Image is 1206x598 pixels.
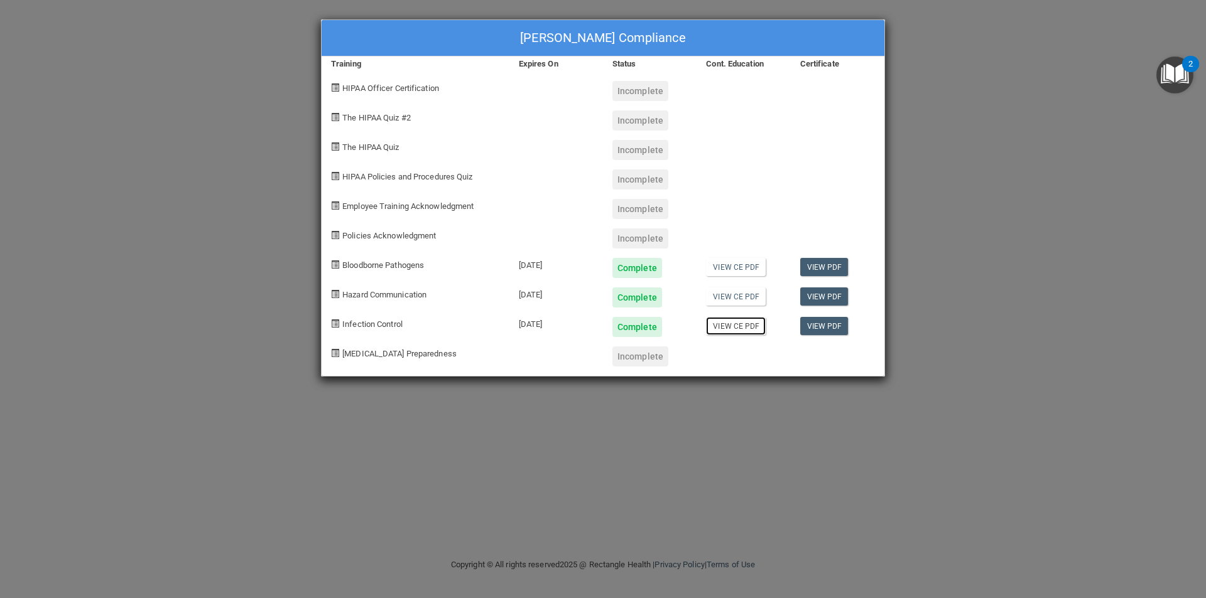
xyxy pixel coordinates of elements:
[1188,64,1193,80] div: 2
[612,199,668,219] div: Incomplete
[342,260,424,270] span: Bloodborne Pathogens
[322,20,884,56] div: [PERSON_NAME] Compliance
[342,231,436,240] span: Policies Acknowledgment
[509,56,603,72] div: Expires On
[342,201,474,211] span: Employee Training Acknowledgment
[800,258,849,276] a: View PDF
[706,258,766,276] a: View CE PDF
[509,248,603,278] div: [DATE]
[1156,56,1193,93] button: Open Resource Center, 2 new notifications
[706,287,766,306] a: View CE PDF
[612,81,668,101] div: Incomplete
[603,56,697,72] div: Status
[342,319,403,329] span: Infection Control
[989,509,1191,559] iframe: Drift Widget Chat Controller
[800,317,849,335] a: View PDF
[612,228,668,248] div: Incomplete
[342,142,399,152] span: The HIPAA Quiz
[612,169,668,190] div: Incomplete
[342,349,457,358] span: [MEDICAL_DATA] Preparedness
[509,307,603,337] div: [DATE]
[509,278,603,307] div: [DATE]
[612,140,668,160] div: Incomplete
[697,56,790,72] div: Cont. Education
[612,258,662,278] div: Complete
[612,287,662,307] div: Complete
[342,113,411,122] span: The HIPAA Quiz #2
[706,317,766,335] a: View CE PDF
[342,83,439,93] span: HIPAA Officer Certification
[612,317,662,337] div: Complete
[322,56,509,72] div: Training
[612,110,668,131] div: Incomplete
[791,56,884,72] div: Certificate
[612,346,668,366] div: Incomplete
[800,287,849,306] a: View PDF
[342,290,426,299] span: Hazard Communication
[342,172,472,181] span: HIPAA Policies and Procedures Quiz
